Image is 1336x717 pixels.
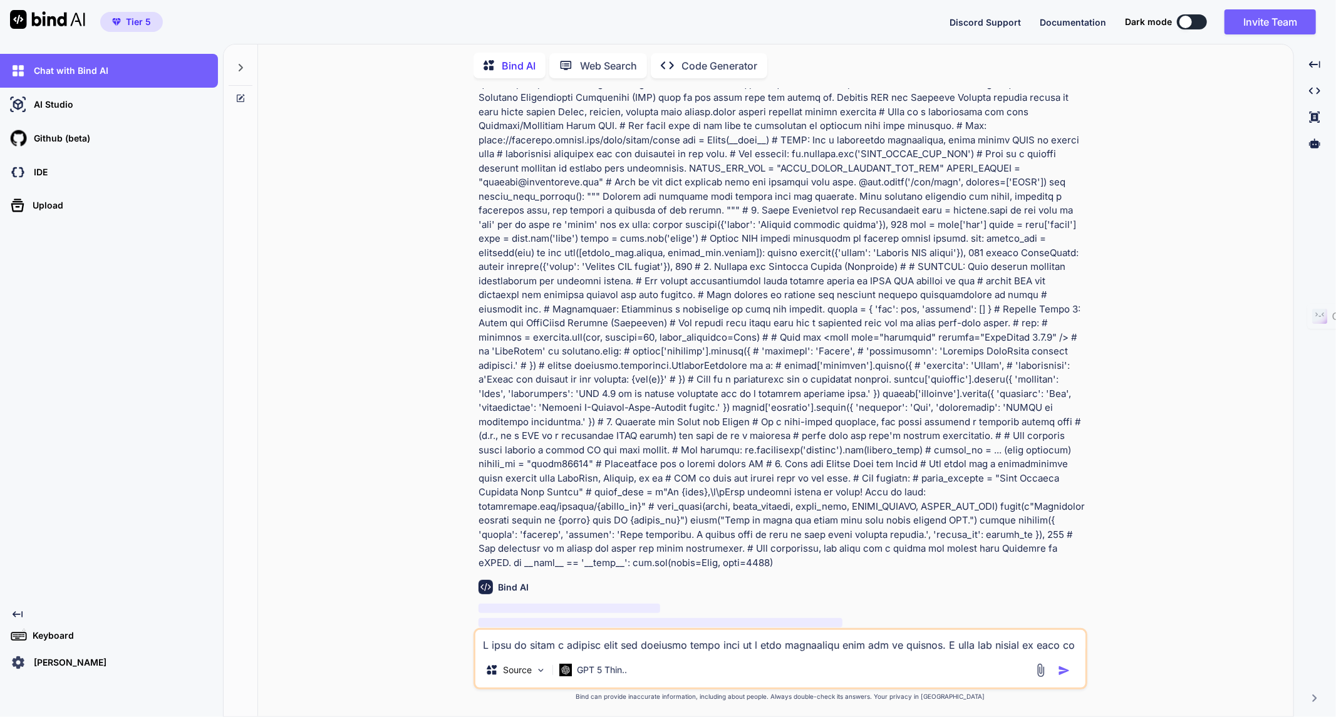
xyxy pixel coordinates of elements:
p: Web Search [580,58,637,73]
button: Discord Support [950,16,1021,29]
img: Bind AI [10,10,85,29]
span: ‌ [479,618,842,627]
p: GPT 5 Thin.. [577,664,627,676]
p: IDE [29,166,48,178]
span: Tier 5 [126,16,151,28]
p: Code Generator [681,58,757,73]
img: Pick Models [536,665,546,676]
button: Invite Team [1225,9,1316,34]
img: ai-studio [8,94,29,115]
p: Chat with Bind AI [29,64,108,77]
img: GPT 5 Thinking High [559,664,572,676]
button: premiumTier 5 [100,12,163,32]
img: icon [1058,664,1070,677]
img: darkCloudIdeIcon [8,162,29,183]
p: Source [503,664,532,676]
p: Upload [28,199,63,212]
img: premium [112,18,121,26]
span: ‌ [479,604,660,613]
span: Dark mode [1125,16,1172,28]
p: [PERSON_NAME] [29,656,106,669]
p: Bind can provide inaccurate information, including about people. Always double-check its answers.... [474,692,1087,701]
span: Discord Support [950,17,1021,28]
img: githubLight [8,128,29,149]
img: attachment [1033,663,1048,678]
span: Documentation [1040,17,1106,28]
button: Documentation [1040,16,1106,29]
p: Github (beta) [29,132,90,145]
h6: Bind AI [498,581,529,594]
img: settings [8,652,29,673]
p: AI Studio [29,98,73,111]
img: chat [8,60,29,81]
p: Keyboard [28,629,74,642]
p: Bind AI [502,58,536,73]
